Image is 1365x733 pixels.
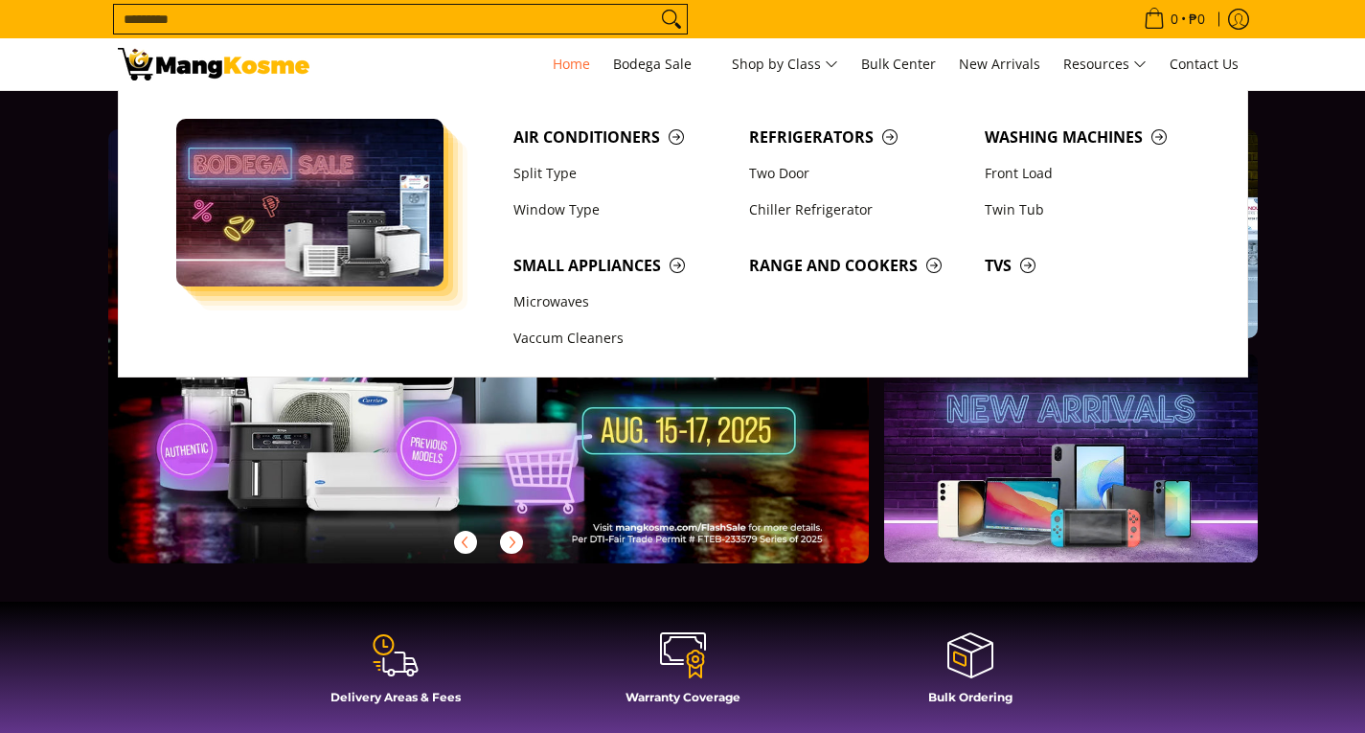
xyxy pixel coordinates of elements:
a: Two Door [739,155,975,192]
a: Vaccum Cleaners [504,321,739,357]
a: Resources [1054,38,1156,90]
span: Air Conditioners [513,126,730,149]
span: Bulk Center [861,55,936,73]
a: Split Type [504,155,739,192]
img: Mang Kosme: Your Home Appliances Warehouse Sale Partner! [118,48,309,80]
a: Home [543,38,600,90]
a: Shop by Class [722,38,848,90]
span: Range and Cookers [749,254,966,278]
img: Bodega Sale [176,119,444,286]
a: Air Conditioners [504,119,739,155]
a: Chiller Refrigerator [739,192,975,228]
h4: Delivery Areas & Fees [262,690,530,704]
a: Range and Cookers [739,247,975,284]
a: New Arrivals [949,38,1050,90]
span: Refrigerators [749,126,966,149]
span: Small Appliances [513,254,730,278]
a: Bulk Center [852,38,945,90]
a: Window Type [504,192,739,228]
span: Shop by Class [732,53,838,77]
a: Refrigerators [739,119,975,155]
a: Front Load [975,155,1211,192]
a: Washing Machines [975,119,1211,155]
span: New Arrivals [959,55,1040,73]
span: ₱0 [1186,12,1208,26]
a: TVs [975,247,1211,284]
a: Twin Tub [975,192,1211,228]
span: Bodega Sale [613,53,709,77]
span: Washing Machines [985,126,1201,149]
span: Home [553,55,590,73]
a: Contact Us [1160,38,1248,90]
nav: Main Menu [329,38,1248,90]
a: Microwaves [504,284,739,320]
span: Resources [1063,53,1147,77]
button: Search [656,5,687,34]
a: Warranty Coverage [549,630,817,719]
a: Bulk Ordering [836,630,1104,719]
a: Delivery Areas & Fees [262,630,530,719]
a: Small Appliances [504,247,739,284]
span: 0 [1168,12,1181,26]
span: TVs [985,254,1201,278]
h4: Bulk Ordering [836,690,1104,704]
h4: Warranty Coverage [549,690,817,704]
a: Bodega Sale [603,38,718,90]
a: More [108,129,931,594]
span: Contact Us [1170,55,1239,73]
button: Previous [444,521,487,563]
span: • [1138,9,1211,30]
button: Next [490,521,533,563]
